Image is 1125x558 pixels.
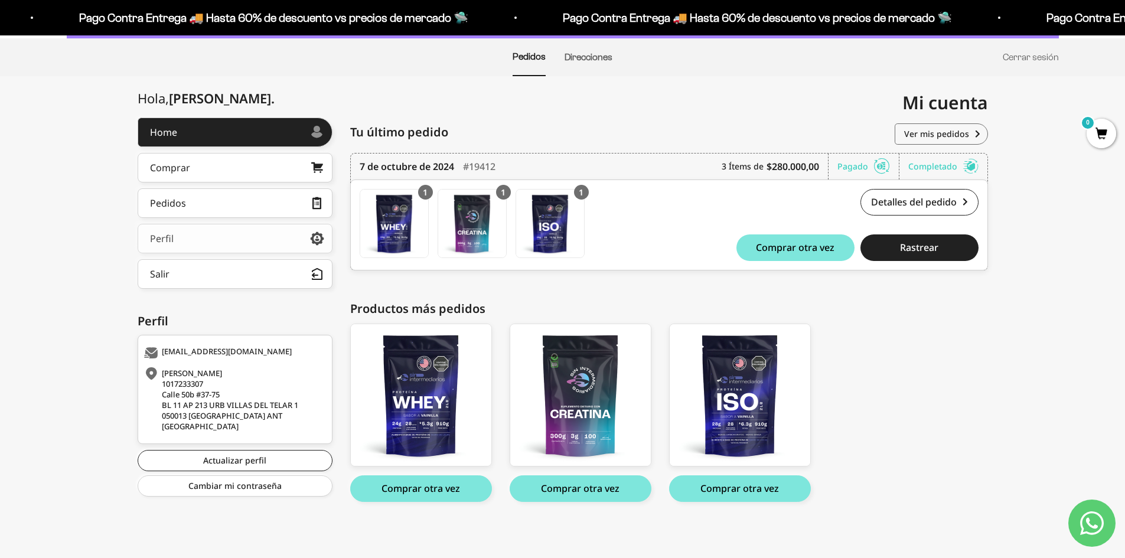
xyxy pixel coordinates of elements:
button: Salir [138,259,332,289]
a: Proteína Whey - 2 Libras (910g) - Vainilla 2lb [350,324,492,466]
a: Comprar [138,153,332,182]
mark: 0 [1081,116,1095,130]
button: Rastrear [860,234,979,261]
div: Pedidos [150,198,186,208]
img: Translation missing: es.Proteína Aislada (ISO) - 2 Libras (910g) - Vanilla [516,190,584,257]
a: Home [138,118,332,147]
span: . [271,89,275,107]
div: Salir [150,269,169,279]
div: [PERSON_NAME] 1017233307 Calle 50b #37-75 BL 11 AP 213 URB VILLAS DEL TELAR 1 050013 [GEOGRAPHIC_... [144,368,323,432]
a: Ver mis pedidos [895,123,988,145]
span: Comprar otra vez [756,243,834,252]
div: Perfil [150,234,174,243]
button: Comprar otra vez [736,234,855,261]
div: 3 Ítems de [722,154,829,180]
div: Completado [908,154,979,180]
div: Comprar [150,163,190,172]
a: Creatina Monohidrato - 300g [510,324,651,466]
a: Cerrar sesión [1003,52,1059,62]
span: Mi cuenta [902,90,988,115]
a: Cambiar mi contraseña [138,475,332,497]
div: 1 [574,185,589,200]
img: Translation missing: es.Proteína Whey - 2 Libras (910g) - Vainilla 2lb [360,190,428,257]
div: Hola, [138,91,275,106]
a: Perfil [138,224,332,253]
a: Detalles del pedido [860,189,979,216]
a: Direcciones [565,52,612,62]
div: Pagado [837,154,899,180]
time: 7 de octubre de 2024 [360,159,454,174]
a: Proteína Aislada (ISO) - 2 Libras (910g) - Vanilla [669,324,811,466]
span: Tu último pedido [350,123,448,141]
img: creatina_01_large.png [510,324,651,466]
div: 1 [496,185,511,200]
p: Pago Contra Entrega 🚚 Hasta 60% de descuento vs precios de mercado 🛸 [563,8,952,27]
span: Rastrear [900,243,938,252]
img: Translation missing: es.Creatina Monohidrato - 300g [438,190,506,257]
div: Perfil [138,312,332,330]
a: Proteína Aislada (ISO) - 2 Libras (910g) - Vanilla [516,189,585,258]
a: Creatina Monohidrato - 300g [438,189,507,258]
img: whey_vainilla_front_1_808bbad8-c402-4f8a-9e09-39bf23c86e38_large.png [351,324,491,466]
p: Pago Contra Entrega 🚚 Hasta 60% de descuento vs precios de mercado 🛸 [79,8,468,27]
span: [PERSON_NAME] [169,89,275,107]
a: 0 [1087,128,1116,141]
button: Comprar otra vez [510,475,651,502]
a: Pedidos [138,188,332,218]
a: Proteína Whey - 2 Libras (910g) - Vainilla 2lb [360,189,429,258]
div: 1 [418,185,433,200]
div: #19412 [463,154,495,180]
div: Productos más pedidos [350,300,988,318]
button: Comprar otra vez [350,475,492,502]
img: ISO_VAINILLA_FRONT_large.png [670,324,810,466]
div: [EMAIL_ADDRESS][DOMAIN_NAME] [144,347,323,359]
button: Comprar otra vez [669,475,811,502]
a: Pedidos [513,51,546,61]
b: $280.000,00 [767,159,819,174]
div: Home [150,128,177,137]
a: Actualizar perfil [138,450,332,471]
